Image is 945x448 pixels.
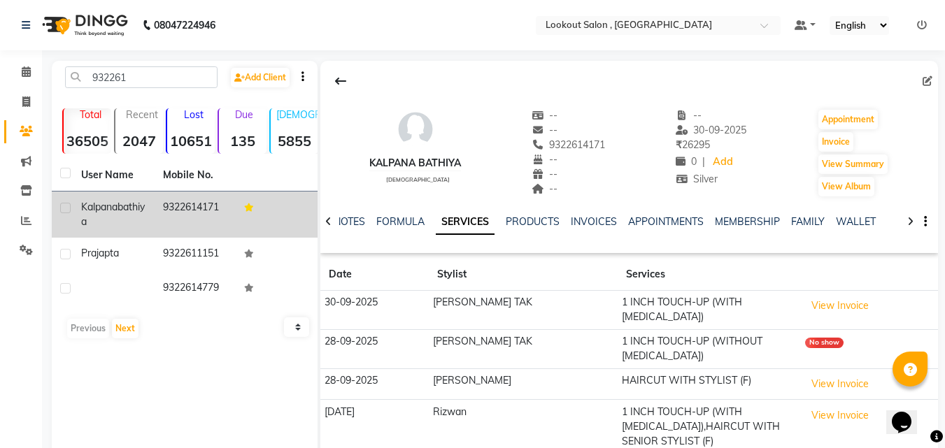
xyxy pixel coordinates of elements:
th: Date [320,259,429,291]
a: Add [711,152,735,172]
b: 08047224946 [154,6,215,45]
a: Add Client [231,68,290,87]
a: APPOINTMENTS [628,215,704,228]
span: [DEMOGRAPHIC_DATA] [386,176,450,183]
span: -- [532,182,558,195]
td: 9322614171 [155,192,236,238]
td: 28-09-2025 [320,329,429,368]
td: [PERSON_NAME] TAK [429,291,618,330]
th: Stylist [429,259,618,291]
td: 9322611151 [155,238,236,272]
th: Services [618,259,801,291]
img: avatar [395,108,436,150]
span: Prajapta [81,247,119,259]
div: kalpana bathiya [369,156,461,171]
strong: 2047 [115,132,163,150]
th: Mobile No. [155,159,236,192]
td: [PERSON_NAME] TAK [429,329,618,368]
p: Recent [121,108,163,121]
span: 9322614171 [532,138,606,151]
td: [PERSON_NAME] [429,368,618,400]
span: -- [532,109,558,122]
a: NOTES [334,215,365,228]
span: ₹ [676,138,682,151]
img: logo [36,6,132,45]
span: -- [532,124,558,136]
a: FAMILY [791,215,825,228]
a: INVOICES [571,215,617,228]
span: 26295 [676,138,710,151]
a: WALLET [836,215,876,228]
strong: 10651 [167,132,215,150]
button: View Invoice [805,295,875,317]
p: Due [222,108,267,121]
strong: 36505 [64,132,111,150]
input: Search by Name/Mobile/Email/Code [65,66,218,88]
td: 9322614779 [155,272,236,306]
p: [DEMOGRAPHIC_DATA] [276,108,318,121]
td: HAIRCUT WITH STYLIST (F) [618,368,801,400]
span: | [702,154,705,169]
a: FORMULA [376,215,425,228]
strong: 5855 [271,132,318,150]
a: MEMBERSHIP [715,215,780,228]
span: -- [532,168,558,180]
span: Silver [676,173,718,185]
a: SERVICES [436,210,495,235]
strong: 135 [219,132,267,150]
button: View Invoice [805,405,875,426]
span: 0 [676,155,697,168]
td: 28-09-2025 [320,368,429,400]
iframe: chat widget [886,392,931,434]
span: -- [532,153,558,166]
th: User Name [73,159,155,192]
td: 1 INCH TOUCH-UP (WITH [MEDICAL_DATA]) [618,291,801,330]
p: Total [69,108,111,121]
button: Appointment [818,110,878,129]
button: View Album [818,177,874,196]
td: 30-09-2025 [320,291,429,330]
span: 30-09-2025 [676,124,747,136]
div: No show [805,338,844,348]
div: Back to Client [326,68,355,94]
p: Lost [173,108,215,121]
button: View Invoice [805,373,875,395]
td: 1 INCH TOUCH-UP (WITHOUT [MEDICAL_DATA]) [618,329,801,368]
button: View Summary [818,154,888,174]
span: -- [676,109,702,122]
button: Next [112,319,138,338]
span: kalpana [81,201,118,213]
button: Invoice [818,132,853,152]
a: PRODUCTS [506,215,560,228]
